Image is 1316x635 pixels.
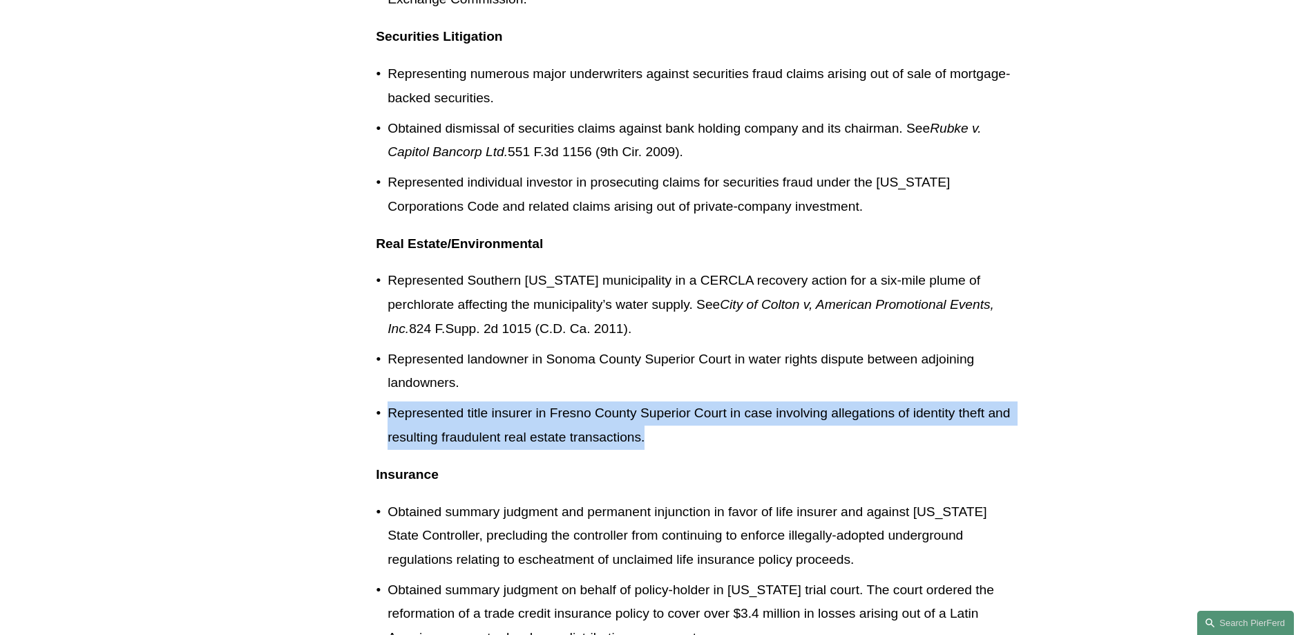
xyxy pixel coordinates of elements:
[388,401,1020,449] p: Represented title insurer in Fresno County Superior Court in case involving allegations of identi...
[388,171,1020,218] p: Represented individual investor in prosecuting claims for securities fraud under the [US_STATE] C...
[376,236,543,251] strong: Real Estate/Environmental
[388,500,1020,572] p: Obtained summary judgment and permanent injunction in favor of life insurer and against [US_STATE...
[388,297,998,336] em: City of Colton v, American Promotional Events, Inc.
[388,269,1020,341] p: Represented Southern [US_STATE] municipality in a CERCLA recovery action for a six-mile plume of ...
[1197,611,1294,635] a: Search this site
[388,117,1020,164] p: Obtained dismissal of securities claims against bank holding company and its chairman. See 551 F....
[388,62,1020,110] p: Representing numerous major underwriters against securities fraud claims arising out of sale of m...
[376,467,439,482] strong: Insurance
[388,348,1020,395] p: Represented landowner in Sonoma County Superior Court in water rights dispute between adjoining l...
[376,29,502,44] strong: Securities Litigation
